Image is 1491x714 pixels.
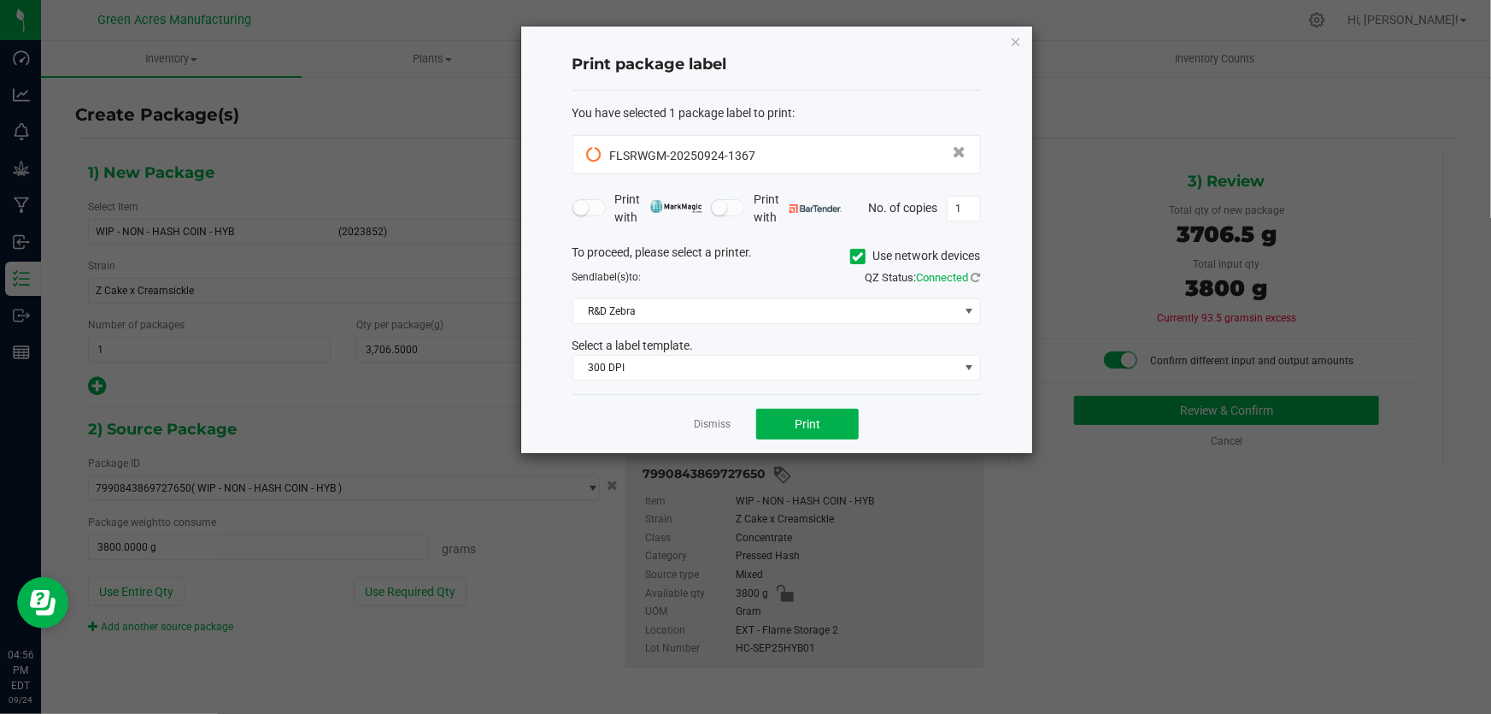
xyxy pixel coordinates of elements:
span: You have selected 1 package label to print [572,106,793,120]
span: Print [795,417,820,431]
iframe: Resource center [17,577,68,628]
button: Print [756,409,859,440]
span: QZ Status: [866,271,981,284]
a: Dismiss [694,417,731,432]
div: : [572,104,981,122]
span: Print with [754,191,842,227]
div: To proceed, please select a printer. [560,244,994,269]
span: 300 DPI [573,356,959,380]
span: Connected [917,271,969,284]
label: Use network devices [850,247,981,265]
img: mark_magic_cybra.png [650,200,702,213]
span: FLSRWGM-20250924-1367 [610,149,756,162]
span: Send to: [572,271,642,283]
div: Select a label template. [560,337,994,355]
span: No. of copies [869,200,938,214]
span: Print with [614,191,702,227]
img: bartender.png [790,204,842,213]
span: label(s) [596,271,630,283]
span: R&D Zebra [573,299,959,323]
span: Pending Sync [587,145,606,163]
h4: Print package label [572,54,981,76]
